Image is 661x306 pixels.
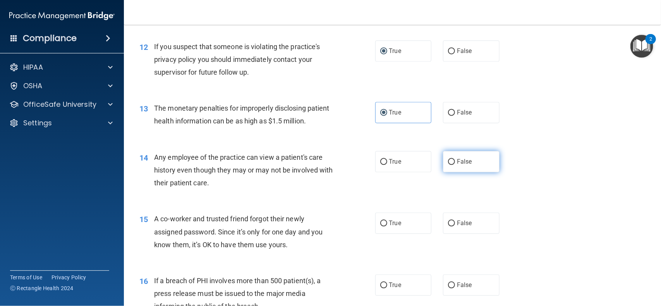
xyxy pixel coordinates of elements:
[389,281,401,289] span: True
[448,110,455,116] input: False
[448,48,455,54] input: False
[23,100,96,109] p: OfficeSafe University
[457,109,472,116] span: False
[139,104,148,113] span: 13
[457,219,472,227] span: False
[9,63,113,72] a: HIPAA
[380,110,387,116] input: True
[380,159,387,165] input: True
[139,215,148,224] span: 15
[380,282,387,288] input: True
[448,282,455,288] input: False
[10,274,42,281] a: Terms of Use
[457,281,472,289] span: False
[139,153,148,162] span: 14
[380,221,387,226] input: True
[154,215,323,248] span: A co-worker and trusted friend forgot their newly assigned password. Since it’s only for one day ...
[630,35,653,58] button: Open Resource Center, 2 new notifications
[23,118,52,128] p: Settings
[23,33,77,44] h4: Compliance
[52,274,86,281] a: Privacy Policy
[9,81,113,91] a: OSHA
[9,100,113,109] a: OfficeSafe University
[10,284,74,292] span: Ⓒ Rectangle Health 2024
[448,159,455,165] input: False
[649,39,652,49] div: 2
[154,153,333,187] span: Any employee of the practice can view a patient's care history even though they may or may not be...
[389,109,401,116] span: True
[389,219,401,227] span: True
[9,118,113,128] a: Settings
[389,47,401,55] span: True
[457,47,472,55] span: False
[139,277,148,286] span: 16
[23,81,43,91] p: OSHA
[457,158,472,165] span: False
[448,221,455,226] input: False
[380,48,387,54] input: True
[389,158,401,165] span: True
[154,43,320,76] span: If you suspect that someone is violating the practice's privacy policy you should immediately con...
[139,43,148,52] span: 12
[154,104,330,125] span: The monetary penalties for improperly disclosing patient health information can be as high as $1....
[23,63,43,72] p: HIPAA
[9,8,115,24] img: PMB logo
